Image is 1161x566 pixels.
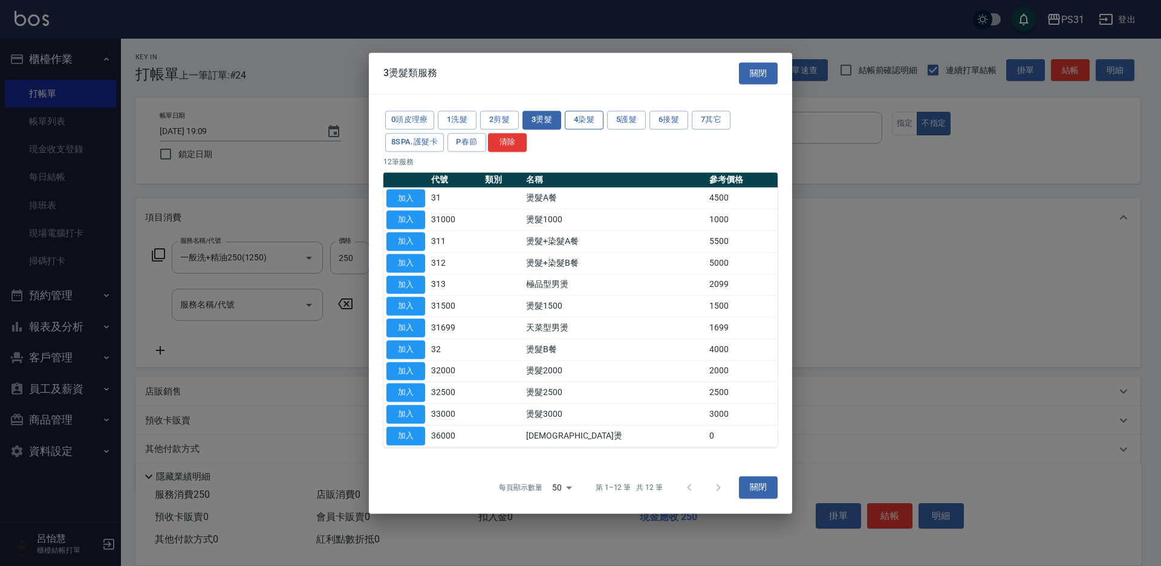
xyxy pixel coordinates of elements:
td: 2500 [706,382,778,404]
td: 3000 [706,404,778,425]
td: 36000 [428,425,482,447]
td: 31 [428,187,482,209]
th: 代號 [428,172,482,188]
td: 1699 [706,317,778,339]
td: 33000 [428,404,482,425]
p: 每頁顯示數量 [499,482,542,493]
button: 清除 [488,133,527,152]
button: 加入 [386,211,425,230]
button: 加入 [386,340,425,359]
button: 關閉 [739,62,778,85]
td: 313 [428,274,482,295]
button: 加入 [386,189,425,208]
td: 燙髮2500 [523,382,706,404]
button: 加入 [386,426,425,445]
button: 5護髮 [607,111,646,129]
button: 6接髮 [649,111,688,129]
td: 燙髮+染髮B餐 [523,252,706,274]
td: [DEMOGRAPHIC_DATA]燙 [523,425,706,447]
td: 31699 [428,317,482,339]
td: 32000 [428,360,482,382]
td: 32 [428,339,482,361]
button: 4染髮 [565,111,603,129]
button: 7其它 [692,111,730,129]
span: 3燙髮類服務 [383,67,437,79]
button: 3燙髮 [522,111,561,129]
button: 加入 [386,384,425,402]
td: 燙髮A餐 [523,187,706,209]
p: 12 筆服務 [383,156,778,167]
th: 名稱 [523,172,706,188]
td: 2000 [706,360,778,382]
td: 312 [428,252,482,274]
button: 加入 [386,254,425,272]
td: 天菜型男燙 [523,317,706,339]
button: 0頭皮理療 [385,111,434,129]
button: 加入 [386,297,425,316]
td: 燙髮3000 [523,404,706,425]
td: 0 [706,425,778,447]
button: 加入 [386,405,425,423]
button: 加入 [386,318,425,337]
button: 2剪髮 [480,111,519,129]
td: 1000 [706,209,778,231]
td: 31000 [428,209,482,231]
p: 第 1–12 筆 共 12 筆 [596,482,663,493]
button: P春節 [447,133,486,152]
td: 燙髮2000 [523,360,706,382]
td: 燙髮1000 [523,209,706,231]
td: 燙髮+染髮A餐 [523,231,706,252]
button: 加入 [386,362,425,381]
td: 32500 [428,382,482,404]
button: 加入 [386,232,425,251]
td: 極品型男燙 [523,274,706,295]
td: 1500 [706,295,778,317]
td: 31500 [428,295,482,317]
td: 5500 [706,231,778,252]
td: 5000 [706,252,778,274]
div: 50 [547,471,576,504]
th: 類別 [482,172,523,188]
button: 8SPA.護髮卡 [385,133,444,152]
td: 4500 [706,187,778,209]
td: 燙髮1500 [523,295,706,317]
td: 2099 [706,274,778,295]
td: 311 [428,231,482,252]
button: 加入 [386,275,425,294]
th: 參考價格 [706,172,778,188]
button: 1洗髮 [438,111,476,129]
td: 4000 [706,339,778,361]
button: 關閉 [739,477,778,499]
td: 燙髮B餐 [523,339,706,361]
